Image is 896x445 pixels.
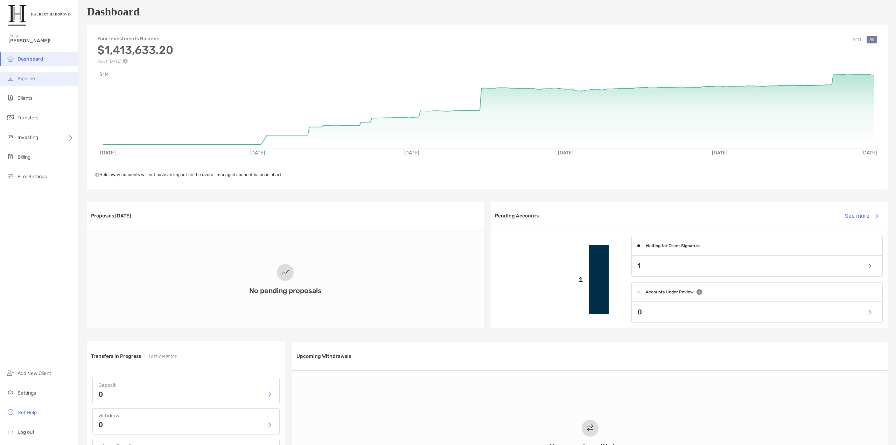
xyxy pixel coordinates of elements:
[850,36,864,43] button: YTD
[97,43,173,57] h3: $1,413,633.20
[17,429,34,435] span: Log out
[6,93,15,102] img: clients icon
[646,243,701,248] h4: Waiting for Client Signature
[6,408,15,416] img: get-help icon
[123,59,128,64] img: Performance Info
[6,152,15,161] img: billing icon
[496,275,583,284] p: 1
[559,150,574,156] text: [DATE]
[17,56,43,62] span: Dashboard
[637,308,642,317] p: 0
[863,150,878,156] text: [DATE]
[6,113,15,121] img: transfers icon
[95,172,282,177] span: Held away accounts will not have an impact on the overall managed account balance chart.
[249,286,322,295] h3: No pending proposals
[17,370,51,376] span: Add New Client
[6,427,15,436] img: logout icon
[98,391,103,398] p: 0
[250,150,265,156] text: [DATE]
[17,115,38,121] span: Transfers
[17,390,36,396] span: Settings
[713,150,729,156] text: [DATE]
[839,208,883,224] button: See more
[6,388,15,397] img: settings icon
[97,59,173,64] p: As of [DATE]
[91,213,131,219] h3: Proposals [DATE]
[98,382,274,388] h4: Deposit
[6,172,15,180] img: firm-settings icon
[17,76,35,82] span: Pipeline
[100,150,116,156] text: [DATE]
[404,150,420,156] text: [DATE]
[91,353,141,359] h3: Transfers in Progress
[646,290,694,294] h4: Accounts Under Review
[99,71,108,77] text: $1M
[97,36,173,42] h4: Your Investments Balance
[87,5,140,18] h1: Dashboard
[867,36,877,43] button: All
[17,174,47,180] span: Firm Settings
[6,369,15,377] img: add_new_client icon
[98,421,103,428] p: 0
[98,413,274,419] h4: Withdraw
[17,134,38,140] span: Investing
[8,3,70,28] img: Zoe Logo
[17,410,37,416] span: Get Help
[637,262,640,270] p: 1
[296,353,351,359] h3: Upcoming Withdrawals
[6,74,15,82] img: pipeline icon
[495,213,539,219] h3: Pending Accounts
[6,133,15,141] img: investing icon
[148,352,176,361] p: Last 2 Months
[6,54,15,63] img: dashboard icon
[17,95,33,101] span: Clients
[17,154,30,160] span: Billing
[8,38,74,44] span: [PERSON_NAME]!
